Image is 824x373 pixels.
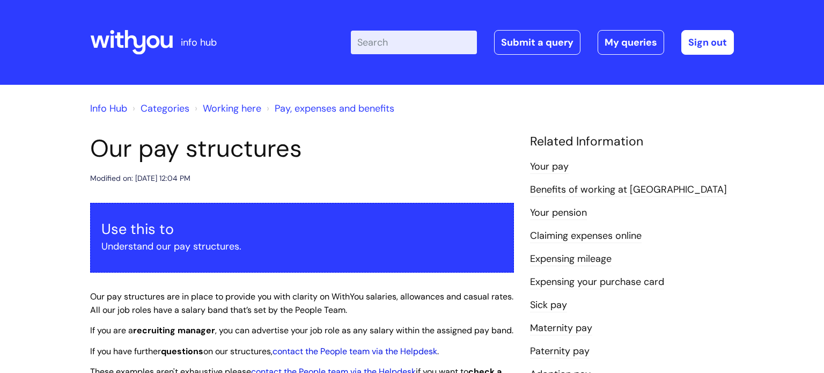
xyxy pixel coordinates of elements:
[141,102,189,115] a: Categories
[192,100,261,117] li: Working here
[130,100,189,117] li: Solution home
[264,100,394,117] li: Pay, expenses and benefits
[530,252,612,266] a: Expensing mileage
[530,160,569,174] a: Your pay
[90,134,514,163] h1: Our pay structures
[681,30,734,55] a: Sign out
[351,30,734,55] div: | -
[90,325,513,336] span: If you are a , you can advertise your job role as any salary within the assigned pay band.
[530,134,734,149] h4: Related Information
[203,102,261,115] a: Working here
[598,30,664,55] a: My queries
[530,321,592,335] a: Maternity pay
[90,346,439,357] span: If you have further on our structures, .
[90,172,190,185] div: Modified on: [DATE] 12:04 PM
[494,30,580,55] a: Submit a query
[101,221,503,238] h3: Use this to
[530,345,590,359] a: Paternity pay
[530,183,727,197] a: Benefits of working at [GEOGRAPHIC_DATA]
[275,102,394,115] a: Pay, expenses and benefits
[530,275,664,289] a: Expensing your purchase card
[530,206,587,220] a: Your pension
[273,346,437,357] a: contact the People team via the Helpdesk
[530,229,642,243] a: Claiming expenses online
[90,102,127,115] a: Info Hub
[133,325,215,336] strong: recruiting manager
[351,31,477,54] input: Search
[101,238,503,255] p: Understand our pay structures.
[90,291,513,316] span: Our pay structures are in place to provide you with clarity on WithYou salaries, allowances and c...
[181,34,217,51] p: info hub
[530,298,567,312] a: Sick pay
[161,346,203,357] strong: questions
